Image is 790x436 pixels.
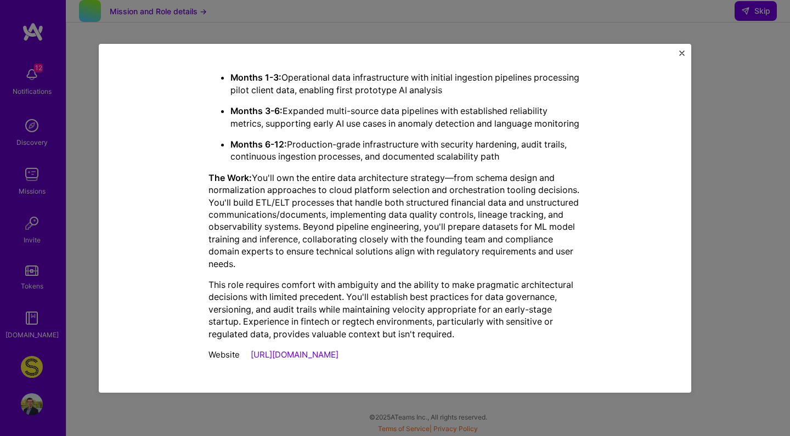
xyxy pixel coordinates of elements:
[230,139,287,150] strong: Months 6-12:
[679,50,685,62] button: Close
[208,279,582,340] p: This role requires comfort with ambiguity and the ability to make pragmatic architectural decisio...
[230,105,283,116] strong: Months 3-6:
[230,105,582,129] p: Expanded multi-source data pipelines with established reliability metrics, supporting early AI us...
[208,172,252,183] strong: The Work:
[230,72,281,83] strong: Months 1-3:
[208,172,582,270] p: You'll own the entire data architecture strategy—from schema design and normalization approaches ...
[251,349,338,360] a: [URL][DOMAIN_NAME]
[230,71,582,96] p: Operational data infrastructure with initial ingestion pipelines processing pilot client data, en...
[230,138,582,163] p: Production-grade infrastructure with security hardening, audit trails, continuous ingestion proce...
[208,349,240,360] span: Website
